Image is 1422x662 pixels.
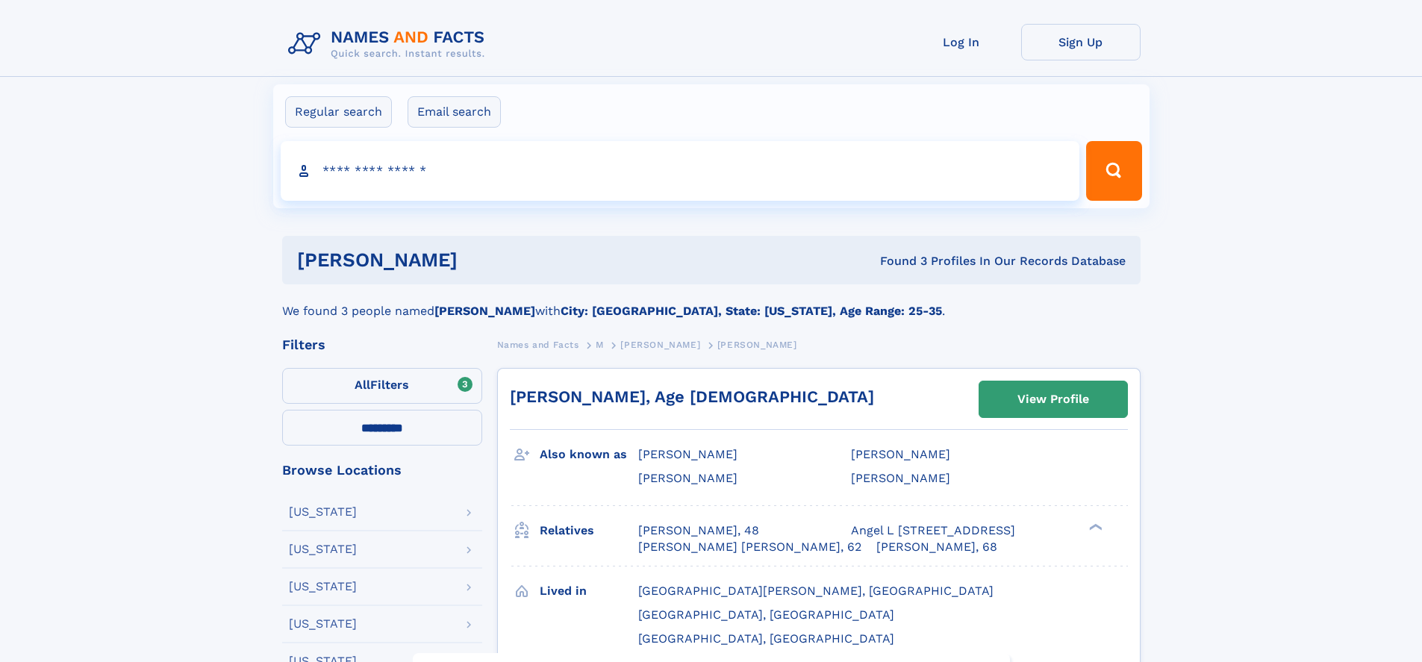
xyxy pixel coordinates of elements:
[638,522,759,539] a: [PERSON_NAME], 48
[1085,522,1103,531] div: ❯
[510,387,874,406] a: [PERSON_NAME], Age [DEMOGRAPHIC_DATA]
[285,96,392,128] label: Regular search
[596,340,604,350] span: M
[979,381,1127,417] a: View Profile
[851,447,950,461] span: [PERSON_NAME]
[1086,141,1141,201] button: Search Button
[638,471,737,485] span: [PERSON_NAME]
[408,96,501,128] label: Email search
[638,608,894,622] span: [GEOGRAPHIC_DATA], [GEOGRAPHIC_DATA]
[289,506,357,518] div: [US_STATE]
[540,518,638,543] h3: Relatives
[620,340,700,350] span: [PERSON_NAME]
[851,471,950,485] span: [PERSON_NAME]
[717,340,797,350] span: [PERSON_NAME]
[638,631,894,646] span: [GEOGRAPHIC_DATA], [GEOGRAPHIC_DATA]
[434,304,535,318] b: [PERSON_NAME]
[282,284,1141,320] div: We found 3 people named with .
[620,335,700,354] a: [PERSON_NAME]
[282,338,482,352] div: Filters
[561,304,942,318] b: City: [GEOGRAPHIC_DATA], State: [US_STATE], Age Range: 25-35
[851,522,1015,539] a: Angel L [STREET_ADDRESS]
[902,24,1021,60] a: Log In
[281,141,1080,201] input: search input
[540,578,638,604] h3: Lived in
[1017,382,1089,416] div: View Profile
[638,447,737,461] span: [PERSON_NAME]
[1021,24,1141,60] a: Sign Up
[669,253,1126,269] div: Found 3 Profiles In Our Records Database
[596,335,604,354] a: M
[282,463,482,477] div: Browse Locations
[638,539,861,555] a: [PERSON_NAME] [PERSON_NAME], 62
[282,24,497,64] img: Logo Names and Facts
[289,581,357,593] div: [US_STATE]
[540,442,638,467] h3: Also known as
[876,539,997,555] a: [PERSON_NAME], 68
[289,618,357,630] div: [US_STATE]
[282,368,482,404] label: Filters
[497,335,579,354] a: Names and Facts
[355,378,370,392] span: All
[297,251,669,269] h1: [PERSON_NAME]
[289,543,357,555] div: [US_STATE]
[638,584,994,598] span: [GEOGRAPHIC_DATA][PERSON_NAME], [GEOGRAPHIC_DATA]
